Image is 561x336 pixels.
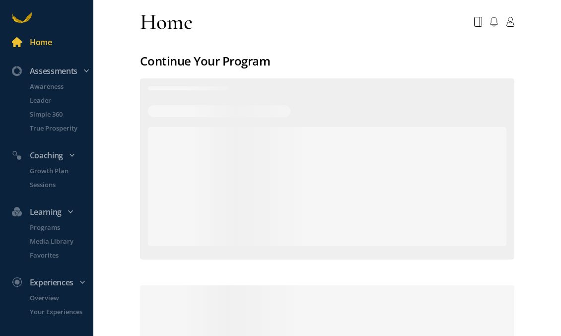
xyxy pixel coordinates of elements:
a: Sessions [18,180,93,190]
div: Learning [6,205,97,218]
p: Awareness [30,81,91,91]
a: Favorites [18,250,93,260]
a: Growth Plan [18,166,93,176]
div: Home [30,36,52,49]
p: Favorites [30,250,91,260]
div: Home [140,8,193,36]
div: Assessments [6,65,97,77]
p: Media Library [30,236,91,246]
a: Your Experiences [18,307,93,317]
a: Media Library [18,236,93,246]
p: Programs [30,222,91,232]
div: Continue Your Program [140,52,514,70]
div: Coaching [6,149,97,162]
a: Leader [18,95,93,105]
a: Overview [18,293,93,303]
a: True Prosperity [18,123,93,133]
p: Growth Plan [30,166,91,176]
a: Awareness [18,81,93,91]
div: Experiences [6,276,97,289]
a: Simple 360 [18,109,93,119]
p: Your Experiences [30,307,91,317]
p: True Prosperity [30,123,91,133]
p: Sessions [30,180,91,190]
p: Overview [30,293,91,303]
a: Programs [18,222,93,232]
p: Simple 360 [30,109,91,119]
p: Leader [30,95,91,105]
